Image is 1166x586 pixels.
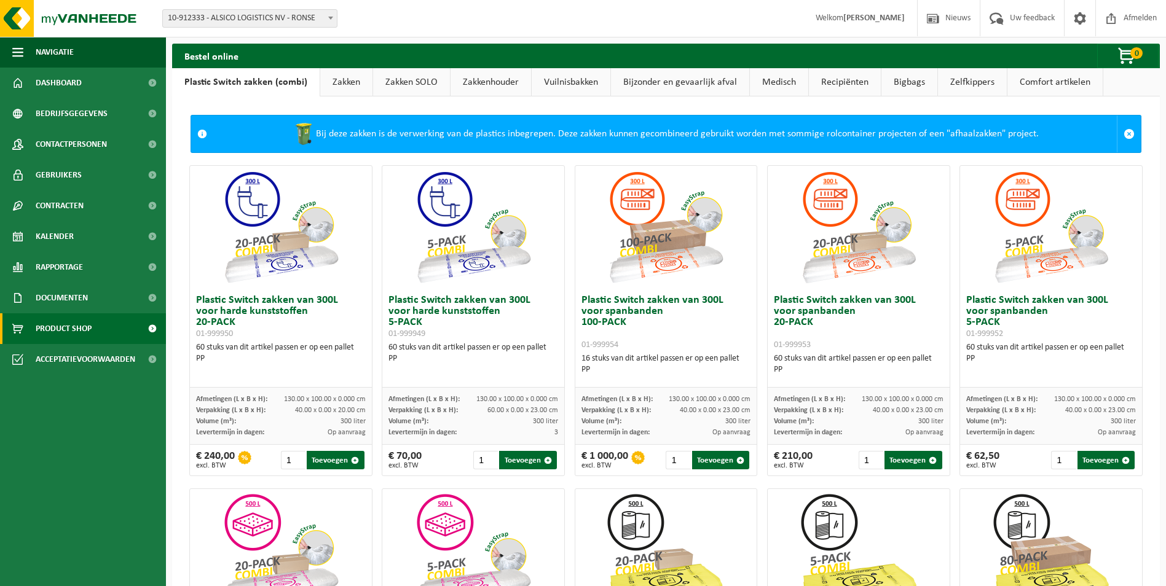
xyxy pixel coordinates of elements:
[581,295,751,350] h3: Plastic Switch zakken van 300L voor spanbanden 100-PACK
[36,221,74,252] span: Kalender
[532,68,610,96] a: Vuilnisbakken
[196,329,233,338] span: 01-999950
[966,451,999,469] div: € 62,50
[388,429,457,436] span: Levertermijn in dagen:
[476,396,558,403] span: 130.00 x 100.00 x 0.000 cm
[1098,429,1136,436] span: Op aanvraag
[966,353,1136,364] div: PP
[581,407,651,414] span: Verpakking (L x B x H):
[554,429,558,436] span: 3
[373,68,450,96] a: Zakken SOLO
[990,166,1113,289] img: 01-999952
[196,429,264,436] span: Levertermijn in dagen:
[581,340,618,350] span: 01-999954
[966,342,1136,364] div: 60 stuks van dit artikel passen er op een pallet
[388,342,558,364] div: 60 stuks van dit artikel passen er op een pallet
[581,418,621,425] span: Volume (m³):
[1130,47,1143,59] span: 0
[774,451,813,469] div: € 210,00
[581,364,751,375] div: PP
[196,451,235,469] div: € 240,00
[905,429,943,436] span: Op aanvraag
[966,462,999,469] span: excl. BTW
[295,407,366,414] span: 40.00 x 0.00 x 20.00 cm
[388,462,422,469] span: excl. BTW
[36,283,88,313] span: Documenten
[1007,68,1103,96] a: Comfort artikelen
[172,68,320,96] a: Plastic Switch zakken (combi)
[388,353,558,364] div: PP
[1111,418,1136,425] span: 300 liter
[680,407,750,414] span: 40.00 x 0.00 x 23.00 cm
[172,44,251,68] h2: Bestel online
[604,166,727,289] img: 01-999954
[966,295,1136,339] h3: Plastic Switch zakken van 300L voor spanbanden 5-PACK
[669,396,750,403] span: 130.00 x 100.00 x 0.000 cm
[1097,44,1159,68] button: 0
[581,429,650,436] span: Levertermijn in dagen:
[163,10,337,27] span: 10-912333 - ALSICO LOGISTICS NV - RONSE
[774,462,813,469] span: excl. BTW
[1051,451,1076,469] input: 1
[774,295,943,350] h3: Plastic Switch zakken van 300L voor spanbanden 20-PACK
[725,418,750,425] span: 300 liter
[966,407,1036,414] span: Verpakking (L x B x H):
[213,115,1117,152] div: Bij deze zakken is de verwerking van de plastics inbegrepen. Deze zakken kunnen gecombineerd gebr...
[388,407,458,414] span: Verpakking (L x B x H):
[487,407,558,414] span: 60.00 x 0.00 x 23.00 cm
[196,353,366,364] div: PP
[36,68,82,98] span: Dashboard
[918,418,943,425] span: 300 liter
[966,396,1038,403] span: Afmetingen (L x B x H):
[388,295,558,339] h3: Plastic Switch zakken van 300L voor harde kunststoffen 5-PACK
[291,122,316,146] img: WB-0240-HPE-GN-50.png
[666,451,690,469] input: 1
[774,418,814,425] span: Volume (m³):
[36,190,84,221] span: Contracten
[533,418,558,425] span: 300 liter
[451,68,531,96] a: Zakkenhouder
[862,396,943,403] span: 130.00 x 100.00 x 0.000 cm
[859,451,883,469] input: 1
[843,14,905,23] strong: [PERSON_NAME]
[388,451,422,469] div: € 70,00
[36,344,135,375] span: Acceptatievoorwaarden
[196,407,266,414] span: Verpakking (L x B x H):
[873,407,943,414] span: 40.00 x 0.00 x 23.00 cm
[196,342,366,364] div: 60 stuks van dit artikel passen er op een pallet
[966,418,1006,425] span: Volume (m³):
[1065,407,1136,414] span: 40.00 x 0.00 x 23.00 cm
[196,396,267,403] span: Afmetingen (L x B x H):
[774,407,843,414] span: Verpakking (L x B x H):
[750,68,808,96] a: Medisch
[581,462,628,469] span: excl. BTW
[774,429,842,436] span: Levertermijn in dagen:
[473,451,498,469] input: 1
[774,340,811,350] span: 01-999953
[938,68,1007,96] a: Zelfkippers
[1077,451,1135,469] button: Toevoegen
[341,418,366,425] span: 300 liter
[36,37,74,68] span: Navigatie
[809,68,881,96] a: Recipiënten
[36,98,108,129] span: Bedrijfsgegevens
[196,418,236,425] span: Volume (m³):
[966,329,1003,338] span: 01-999952
[1054,396,1136,403] span: 130.00 x 100.00 x 0.000 cm
[36,160,82,190] span: Gebruikers
[36,313,92,344] span: Product Shop
[581,451,628,469] div: € 1 000,00
[162,9,337,28] span: 10-912333 - ALSICO LOGISTICS NV - RONSE
[499,451,556,469] button: Toevoegen
[307,451,364,469] button: Toevoegen
[196,462,235,469] span: excl. BTW
[328,429,366,436] span: Op aanvraag
[581,353,751,375] div: 16 stuks van dit artikel passen er op een pallet
[1117,115,1141,152] a: Sluit melding
[388,329,425,338] span: 01-999949
[219,166,342,289] img: 01-999950
[284,396,366,403] span: 130.00 x 100.00 x 0.000 cm
[196,295,366,339] h3: Plastic Switch zakken van 300L voor harde kunststoffen 20-PACK
[774,353,943,375] div: 60 stuks van dit artikel passen er op een pallet
[774,364,943,375] div: PP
